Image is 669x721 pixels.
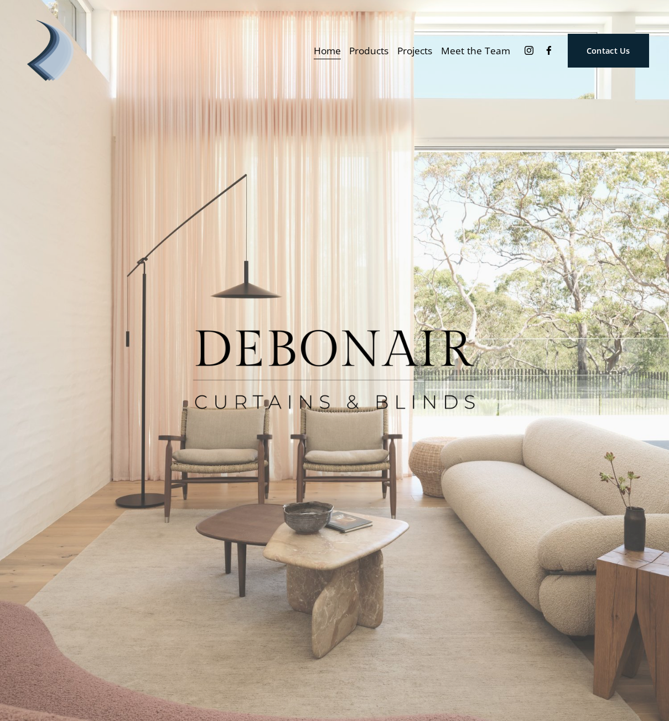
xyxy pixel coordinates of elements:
[543,45,554,56] a: Facebook
[314,41,341,60] a: Home
[568,34,649,68] a: Contact Us
[349,42,388,59] span: Products
[349,41,388,60] a: folder dropdown
[397,41,432,60] a: Projects
[20,20,81,81] img: Debonair | Curtains, Blinds, Shutters &amp; Awnings
[523,45,535,56] a: Instagram
[441,41,510,60] a: Meet the Team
